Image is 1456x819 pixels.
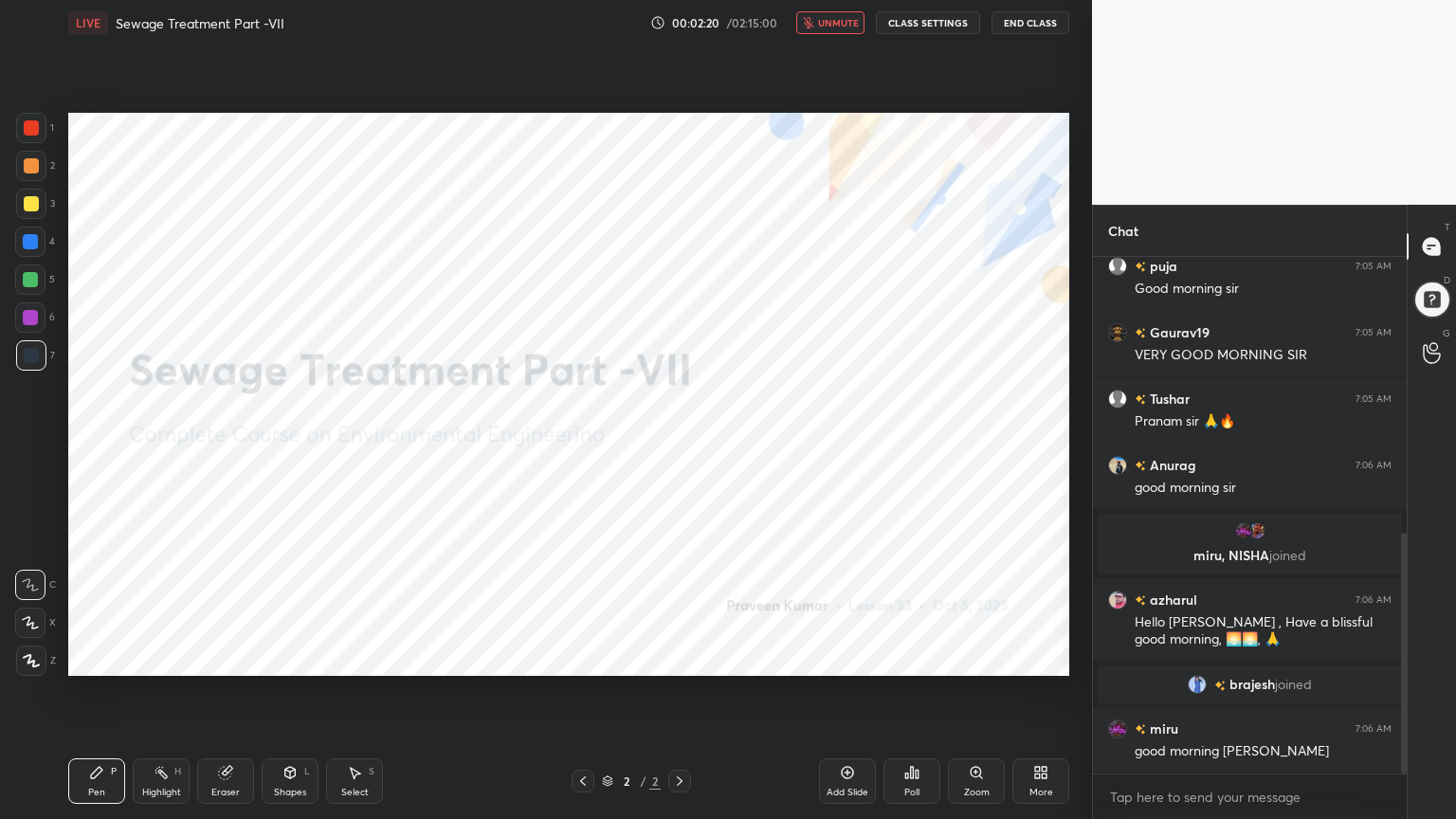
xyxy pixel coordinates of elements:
div: Poll [904,788,919,797]
div: Shapes [274,788,306,797]
div: Z [16,646,56,676]
img: 34cad3b661d84fbc83b337b1dcc3eddf.jpg [1108,591,1127,610]
div: Select [341,788,369,797]
div: S [369,767,374,776]
span: brajesh [1229,677,1275,692]
div: H [174,767,181,776]
button: CLASS SETTINGS [876,11,980,34]
div: Zoom [964,788,990,797]
h6: Anurag [1146,455,1196,475]
p: G [1443,326,1450,340]
h6: miru [1146,719,1178,738]
div: 2 [617,775,636,787]
img: a803e157896943a7b44a106eca0c0f29.png [1108,323,1127,342]
div: 7:05 AM [1356,327,1392,338]
h4: Sewage Treatment Part -VII [116,14,284,32]
div: 4 [15,227,55,257]
img: no-rating-badge.077c3623.svg [1135,595,1146,606]
h6: Gaurav19 [1146,322,1210,342]
div: More [1029,788,1053,797]
div: Pranam sir 🙏🔥 [1135,412,1392,431]
img: 676d84872b8f461cb9153f006cebedb7.jpg [1247,521,1266,540]
span: unmute [818,16,859,29]
div: 3 [16,189,55,219]
div: Add Slide [827,788,868,797]
div: C [15,570,56,600]
div: 7:06 AM [1356,460,1392,471]
img: no-rating-badge.077c3623.svg [1135,461,1146,471]
p: T [1445,220,1450,234]
div: grid [1093,257,1407,773]
div: 2 [649,773,661,790]
div: Hello [PERSON_NAME] , Have a blissful good morning, 🌅🌅, 🙏 [1135,613,1392,649]
img: no-rating-badge.077c3623.svg [1214,681,1226,691]
div: 6 [15,302,55,333]
div: good morning sir [1135,479,1392,498]
img: default.png [1108,390,1127,409]
img: b9eb6263dd734dca820a5d2be3058b6d.jpg [1108,456,1127,475]
button: unmute [796,11,864,34]
p: miru, NISHA [1109,548,1391,563]
div: VERY GOOD MORNING SIR [1135,346,1392,365]
div: 7 [16,340,55,371]
div: Eraser [211,788,240,797]
span: joined [1269,546,1306,564]
button: End Class [992,11,1069,34]
img: no-rating-badge.077c3623.svg [1135,328,1146,338]
h6: azharul [1146,590,1197,610]
img: default.png [1108,257,1127,276]
div: P [111,767,117,776]
h6: Tushar [1146,389,1190,409]
div: 2 [16,151,55,181]
img: aab9373e004e41fbb1dd6d86c47cfef5.jpg [1108,719,1127,738]
div: 7:06 AM [1356,594,1392,606]
div: Good morning sir [1135,280,1392,299]
div: Pen [88,788,105,797]
span: joined [1275,677,1312,692]
div: LIVE [68,11,108,34]
div: 7:05 AM [1356,261,1392,272]
img: no-rating-badge.077c3623.svg [1135,724,1146,735]
h6: puja [1146,256,1177,276]
div: 7:06 AM [1356,723,1392,735]
img: no-rating-badge.077c3623.svg [1135,262,1146,272]
img: no-rating-badge.077c3623.svg [1135,394,1146,405]
p: D [1444,273,1450,287]
div: / [640,775,646,787]
div: 7:05 AM [1356,393,1392,405]
img: 20eea6f319254e43b89e241f1ee9e560.jpg [1188,675,1207,694]
p: Chat [1093,206,1154,256]
div: 5 [15,264,55,295]
img: aab9373e004e41fbb1dd6d86c47cfef5.jpg [1234,521,1253,540]
div: Highlight [142,788,181,797]
div: 1 [16,113,54,143]
div: good morning [PERSON_NAME] [1135,742,1392,761]
div: X [15,608,56,638]
div: L [304,767,310,776]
